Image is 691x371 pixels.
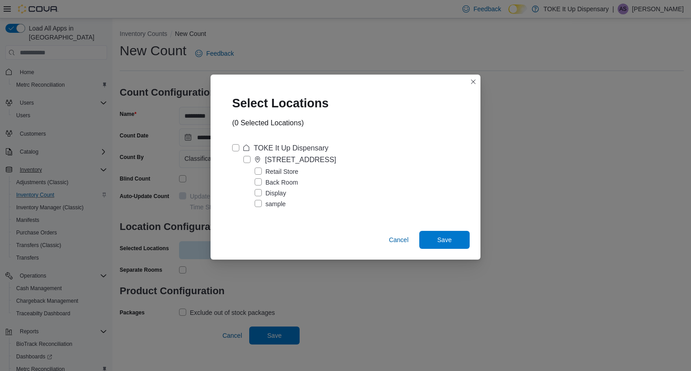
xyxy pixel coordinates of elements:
[265,155,336,165] div: [STREET_ADDRESS]
[255,177,298,188] label: Back Room
[255,199,286,209] label: sample
[254,143,328,154] div: TOKE It Up Dispensary
[221,85,347,118] div: Select Locations
[232,118,304,128] div: (0 Selected Locations)
[419,231,470,249] button: Save
[468,76,479,87] button: Closes this modal window
[437,235,452,244] span: Save
[385,231,412,249] button: Cancel
[255,166,298,177] label: Retail Store
[255,188,286,199] label: Display
[389,235,408,244] span: Cancel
